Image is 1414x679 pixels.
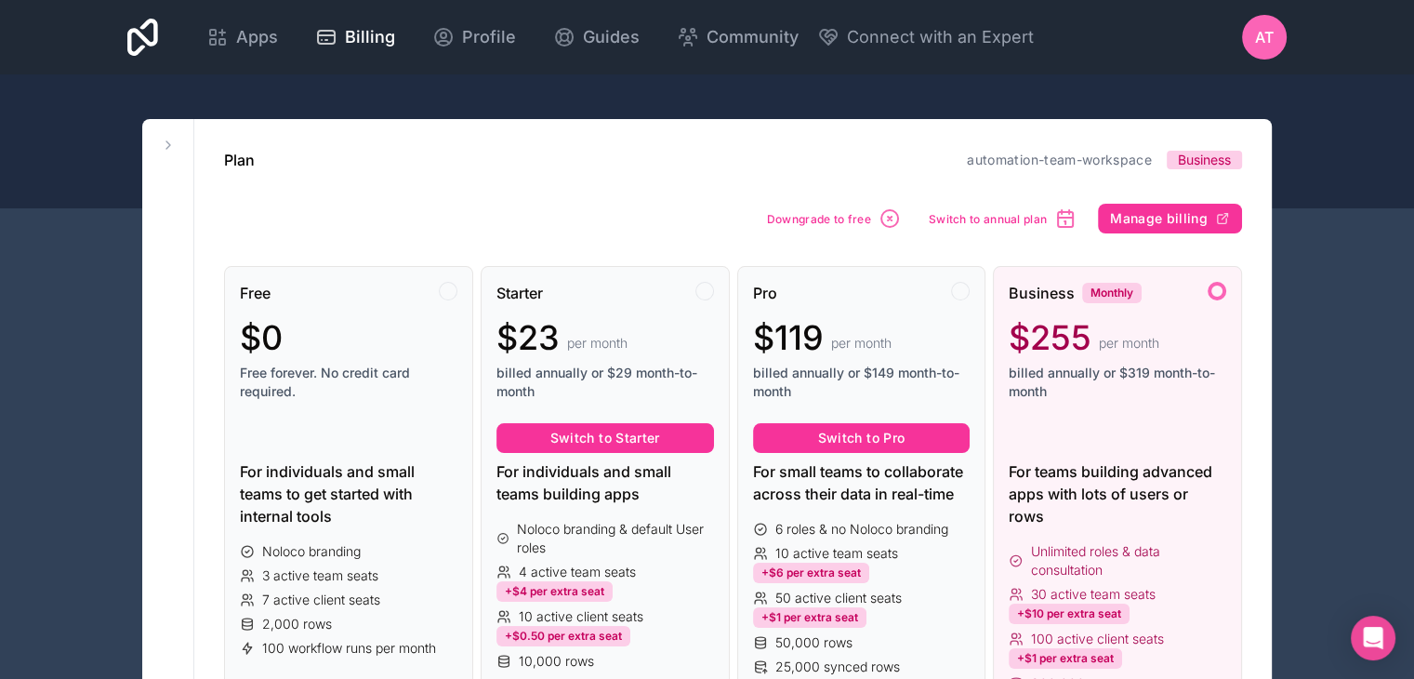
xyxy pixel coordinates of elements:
span: 2,000 rows [262,615,332,633]
button: Switch to Pro [753,423,971,453]
a: Apps [192,17,293,58]
span: 10 active team seats [775,544,898,563]
span: Business [1009,282,1075,304]
span: Noloco branding & default User roles [517,520,713,557]
span: per month [831,334,892,353]
div: Open Intercom Messenger [1351,616,1395,660]
span: Starter [496,282,543,304]
span: 3 active team seats [262,566,378,585]
span: Billing [345,24,395,50]
span: Community [707,24,799,50]
span: Pro [753,282,777,304]
div: +$1 per extra seat [753,607,866,628]
div: +$1 per extra seat [1009,648,1122,669]
a: Profile [417,17,531,58]
span: 10 active client seats [519,607,643,626]
span: billed annually or $149 month-to-month [753,364,971,401]
button: Manage billing [1098,204,1242,233]
span: Noloco branding [262,542,361,561]
span: 100 workflow runs per month [262,639,436,658]
div: +$10 per extra seat [1009,604,1130,624]
a: Community [662,17,813,58]
div: +$0.50 per extra seat [496,626,630,646]
span: 100 active client seats [1031,630,1164,648]
span: 30 active team seats [1031,585,1156,604]
span: 50 active client seats [775,589,902,607]
span: billed annually or $319 month-to-month [1009,364,1226,401]
span: Connect with an Expert [847,24,1034,50]
button: Switch to Starter [496,423,714,453]
span: 10,000 rows [519,652,594,671]
div: For teams building advanced apps with lots of users or rows [1009,460,1226,527]
span: 6 roles & no Noloco branding [775,520,948,539]
span: Apps [236,24,278,50]
span: 4 active team seats [519,563,636,581]
span: per month [1099,334,1159,353]
div: +$6 per extra seat [753,563,869,583]
span: Switch to annual plan [929,212,1047,226]
h1: Plan [224,149,255,171]
span: Downgrade to free [767,212,871,226]
span: $255 [1009,319,1091,356]
div: For individuals and small teams to get started with internal tools [240,460,457,527]
div: For individuals and small teams building apps [496,460,714,505]
span: AT [1255,26,1274,48]
span: Free forever. No credit card required. [240,364,457,401]
span: $119 [753,319,824,356]
div: +$4 per extra seat [496,581,613,602]
span: Unlimited roles & data consultation [1031,542,1226,579]
a: automation-team-workspace [967,152,1152,167]
span: Guides [583,24,640,50]
span: Profile [462,24,516,50]
div: For small teams to collaborate across their data in real-time [753,460,971,505]
span: Manage billing [1110,210,1208,227]
span: Free [240,282,271,304]
a: Billing [300,17,410,58]
a: Guides [538,17,654,58]
span: per month [567,334,628,353]
span: 7 active client seats [262,591,380,609]
span: $23 [496,319,560,356]
button: Connect with an Expert [817,24,1034,50]
span: 50,000 rows [775,633,852,652]
div: Monthly [1082,283,1142,303]
button: Downgrade to free [760,201,907,236]
button: Switch to annual plan [922,201,1083,236]
span: $0 [240,319,283,356]
span: billed annually or $29 month-to-month [496,364,714,401]
span: 25,000 synced rows [775,658,900,676]
span: Business [1178,151,1231,169]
